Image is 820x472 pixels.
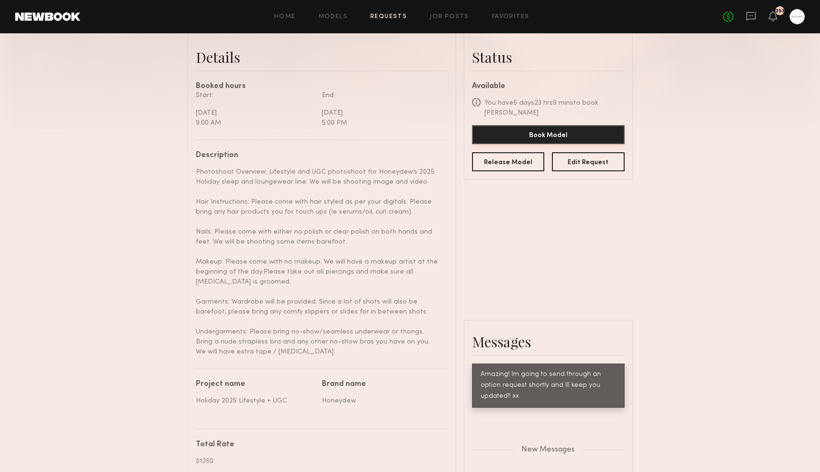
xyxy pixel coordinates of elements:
[196,118,315,128] div: 9:00 AM
[775,9,784,14] div: 253
[322,108,441,118] div: [DATE]
[472,48,625,67] div: Status
[196,83,448,90] div: Booked hours
[322,90,441,100] div: End:
[322,381,441,388] div: Brand name
[322,396,441,406] div: Honeydew
[472,152,545,171] button: Release Model
[196,167,441,357] div: Photoshoot Overview: Lifestyle and UGC photoshoot for Honeydew’s 2025 Holiday sleep and loungewea...
[196,456,441,466] div: $1260
[521,446,575,454] span: New Messages
[492,14,530,20] a: Favorites
[552,152,625,171] button: Edit Request
[196,90,315,100] div: Start:
[481,369,616,402] div: Amazing! Im going to send through an option request shortly and Ill keep you updated!! xx
[318,14,347,20] a: Models
[484,98,625,118] div: You have 5 days 23 hrs 9 mins to book [PERSON_NAME]
[322,118,441,128] div: 5:00 PM
[196,441,441,449] div: Total Rate
[196,396,315,406] div: Holiday 2025 Lifestyle + UGC
[196,381,315,388] div: Project name
[196,108,315,118] div: [DATE]
[274,14,296,20] a: Home
[370,14,407,20] a: Requests
[196,48,448,67] div: Details
[472,332,625,351] div: Messages
[472,125,625,144] button: Book Model
[430,14,469,20] a: Job Posts
[196,152,441,159] div: Description
[472,83,625,90] div: Available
